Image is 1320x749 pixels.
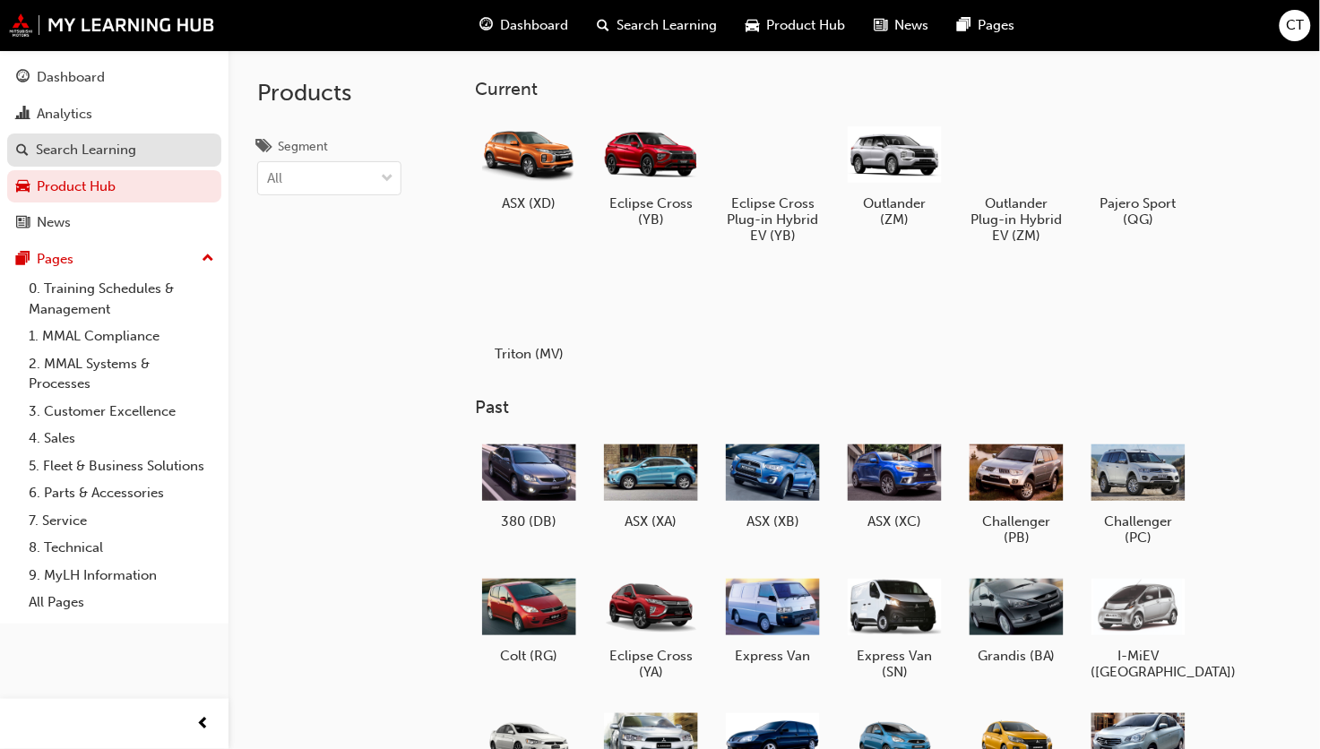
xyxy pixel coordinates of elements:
a: guage-iconDashboard [466,7,583,44]
a: I-MiEV ([GEOGRAPHIC_DATA]) [1085,567,1193,687]
a: news-iconNews [860,7,944,44]
h2: Products [257,79,401,108]
img: mmal [9,13,215,37]
span: pages-icon [958,14,971,37]
span: news-icon [875,14,888,37]
button: DashboardAnalyticsSearch LearningProduct HubNews [7,57,221,243]
a: 5. Fleet & Business Solutions [22,452,221,480]
h5: ASX (XD) [482,195,576,211]
h5: ASX (XA) [604,513,698,529]
a: 8. Technical [22,534,221,562]
span: Product Hub [767,15,846,36]
a: Triton (MV) [476,264,583,368]
a: Search Learning [7,133,221,167]
h5: Express Van [726,648,820,664]
h5: Challenger (PB) [970,513,1064,546]
a: ASX (XA) [598,433,705,537]
span: pages-icon [16,252,30,268]
div: News [37,212,71,233]
h3: Current [476,79,1291,99]
a: 3. Customer Excellence [22,398,221,426]
a: Grandis (BA) [963,567,1071,671]
a: Express Van [720,567,827,671]
a: 7. Service [22,507,221,535]
a: 4. Sales [22,425,221,452]
h5: Pajero Sport (QG) [1091,195,1186,228]
a: ASX (XD) [476,114,583,218]
a: 1. MMAL Compliance [22,323,221,350]
span: search-icon [598,14,610,37]
div: Segment [278,138,328,156]
a: News [7,206,221,239]
a: Challenger (PB) [963,433,1071,553]
span: car-icon [746,14,760,37]
div: Search Learning [36,140,136,160]
h5: Express Van (SN) [848,648,942,680]
a: ASX (XC) [841,433,949,537]
div: Dashboard [37,67,105,88]
a: Eclipse Cross Plug-in Hybrid EV (YB) [720,114,827,250]
button: Pages [7,243,221,276]
span: guage-icon [16,70,30,86]
h5: Eclipse Cross (YB) [604,195,698,228]
a: Analytics [7,98,221,131]
div: Pages [37,249,73,270]
a: Dashboard [7,61,221,94]
a: 0. Training Schedules & Management [22,275,221,323]
a: search-iconSearch Learning [583,7,732,44]
span: chart-icon [16,107,30,123]
h5: ASX (XB) [726,513,820,529]
span: news-icon [16,215,30,231]
a: Colt (RG) [476,567,583,671]
a: 380 (DB) [476,433,583,537]
a: 2. MMAL Systems & Processes [22,350,221,398]
h5: Eclipse Cross (YA) [604,648,698,680]
h5: Challenger (PC) [1091,513,1186,546]
a: Outlander Plug-in Hybrid EV (ZM) [963,114,1071,250]
h5: I-MiEV ([GEOGRAPHIC_DATA]) [1091,648,1186,680]
span: Dashboard [501,15,569,36]
span: Pages [979,15,1015,36]
a: 9. MyLH Information [22,562,221,590]
h5: ASX (XC) [848,513,942,529]
a: car-iconProduct Hub [732,7,860,44]
h5: Outlander Plug-in Hybrid EV (ZM) [970,195,1064,244]
a: 6. Parts & Accessories [22,479,221,507]
a: ASX (XB) [720,433,827,537]
div: All [267,168,282,189]
span: guage-icon [480,14,494,37]
h5: 380 (DB) [482,513,576,529]
span: News [895,15,929,36]
span: tags-icon [257,140,271,156]
h5: Colt (RG) [482,648,576,664]
span: down-icon [381,168,393,191]
h5: Eclipse Cross Plug-in Hybrid EV (YB) [726,195,820,244]
a: Eclipse Cross (YA) [598,567,705,687]
span: up-icon [202,247,214,271]
a: Outlander (ZM) [841,114,949,234]
div: Analytics [37,104,92,125]
a: All Pages [22,589,221,616]
span: car-icon [16,179,30,195]
button: CT [1280,10,1311,41]
h5: Triton (MV) [482,346,576,362]
a: Express Van (SN) [841,567,949,687]
span: prev-icon [197,713,211,736]
h5: Outlander (ZM) [848,195,942,228]
span: CT [1287,15,1305,36]
h3: Past [476,397,1291,418]
a: Challenger (PC) [1085,433,1193,553]
a: Product Hub [7,170,221,203]
a: pages-iconPages [944,7,1030,44]
h5: Grandis (BA) [970,648,1064,664]
span: search-icon [16,142,29,159]
a: Eclipse Cross (YB) [598,114,705,234]
span: Search Learning [617,15,718,36]
a: Pajero Sport (QG) [1085,114,1193,234]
